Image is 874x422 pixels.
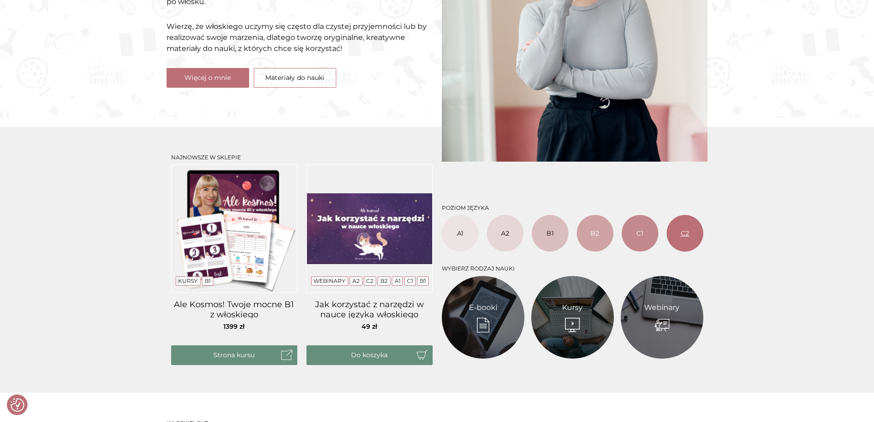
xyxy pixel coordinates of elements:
p: Wierzę, że włoskiego uczymy się często dla czystej przyjemności lub by realizować swoje marzenia,... [167,21,433,54]
button: Preferencje co do zgód [11,398,24,412]
h3: Poziom języka [442,205,703,211]
a: Webinary [644,302,679,313]
a: A1 [442,215,479,252]
a: Kursy [178,277,198,284]
a: Kursy [562,302,583,313]
a: B1 [532,215,568,252]
a: B2 [380,277,388,284]
a: A2 [352,277,360,284]
img: Revisit consent button [11,398,24,412]
a: Ale Kosmos! Twoje mocne B1 z włoskiego [171,300,297,318]
a: C1 [407,277,413,284]
a: B2 [577,215,613,252]
a: Więcej o mnie [167,68,249,88]
a: Jak korzystać z narzędzi w nauce języka włoskiego [306,300,433,318]
a: Materiały do nauki [254,68,336,88]
a: Strona kursu [171,345,297,365]
span: 49 [362,322,377,331]
a: B1 [205,277,211,284]
span: 1399 [223,322,245,331]
h3: Najnowsze w sklepie [171,154,433,161]
h3: Wybierz rodzaj nauki [442,265,703,272]
a: B1 [420,277,426,284]
a: C2 [667,215,703,252]
a: A1 [395,277,401,284]
a: C1 [622,215,658,252]
button: Do koszyka [306,345,433,365]
a: Webinary [313,277,345,284]
a: C2 [366,277,373,284]
a: E-booki [469,302,497,313]
a: A2 [487,215,523,252]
